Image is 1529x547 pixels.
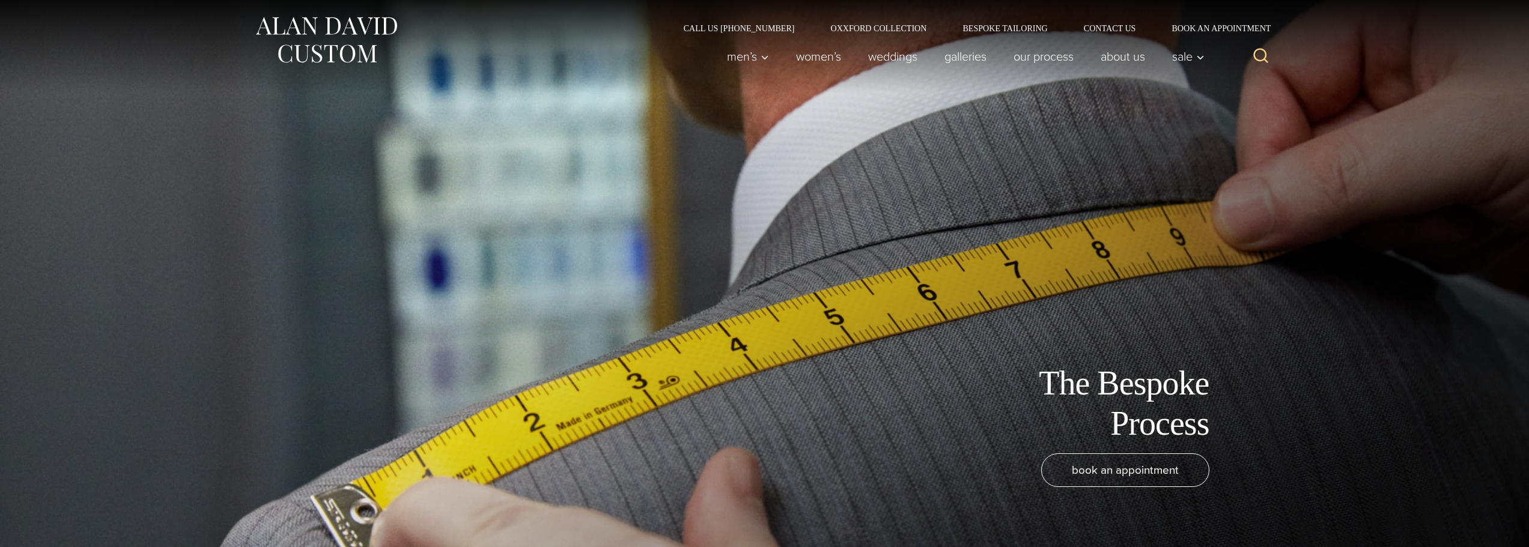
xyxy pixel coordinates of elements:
img: Alan David Custom [254,13,398,67]
a: About Us [1087,44,1158,68]
a: weddings [854,44,931,68]
a: Oxxford Collection [812,24,944,32]
a: Bespoke Tailoring [944,24,1065,32]
nav: Secondary Navigation [666,24,1275,32]
a: Call Us [PHONE_NUMBER] [666,24,813,32]
span: Men’s [727,50,769,62]
a: Galleries [931,44,1000,68]
a: Our Process [1000,44,1087,68]
nav: Primary Navigation [713,44,1211,68]
button: View Search Form [1247,42,1275,71]
h1: The Bespoke Process [939,363,1209,444]
a: Contact Us [1066,24,1154,32]
span: Sale [1172,50,1205,62]
a: book an appointment [1041,453,1209,487]
span: book an appointment [1072,461,1179,479]
a: Women’s [782,44,854,68]
a: Book an Appointment [1154,24,1275,32]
